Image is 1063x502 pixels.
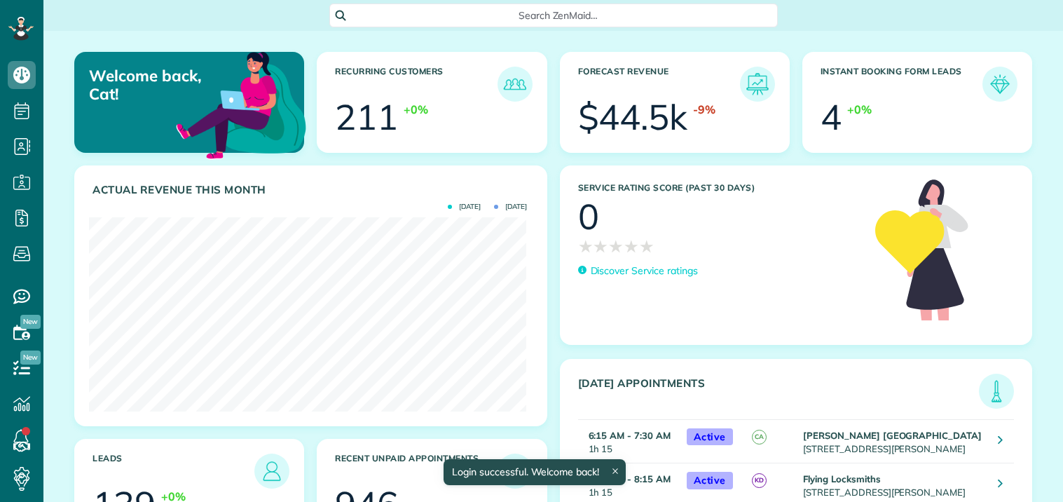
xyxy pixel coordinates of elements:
[593,234,608,259] span: ★
[821,67,982,102] h3: Instant Booking Form Leads
[578,377,980,409] h3: [DATE] Appointments
[173,36,309,172] img: dashboard_welcome-42a62b7d889689a78055ac9021e634bf52bae3f8056760290aed330b23ab8690.png
[578,419,680,463] td: 1h 15
[639,234,654,259] span: ★
[752,430,767,445] span: CA
[501,457,529,485] img: icon_unpaid_appointments-47b8ce3997adf2238b356f14209ab4cced10bd1f174958f3ca8f1d0dd7fffeee.png
[800,419,988,463] td: [STREET_ADDRESS][PERSON_NAME]
[335,454,497,489] h3: Recent unpaid appointments
[589,473,671,484] strong: 7:00 AM - 8:15 AM
[89,67,229,104] p: Welcome back, Cat!
[693,102,715,118] div: -9%
[608,234,624,259] span: ★
[982,377,1010,405] img: icon_todays_appointments-901f7ab196bb0bea1936b74009e4eb5ffbc2d2711fa7634e0d609ed5ef32b18b.png
[687,428,733,446] span: Active
[589,430,671,441] strong: 6:15 AM - 7:30 AM
[591,264,698,278] p: Discover Service ratings
[624,234,639,259] span: ★
[578,100,688,135] div: $44.5k
[821,100,842,135] div: 4
[803,473,880,484] strong: Flying Locksmiths
[258,457,286,485] img: icon_leads-1bed01f49abd5b7fead27621c3d59655bb73ed531f8eeb49469d10e621d6b896.png
[578,67,740,102] h3: Forecast Revenue
[986,70,1014,98] img: icon_form_leads-04211a6a04a5b2264e4ee56bc0799ec3eb69b7e499cbb523a139df1d13a81ae0.png
[501,70,529,98] img: icon_recurring_customers-cf858462ba22bcd05b5a5880d41d6543d210077de5bb9ebc9590e49fd87d84ed.png
[578,264,698,278] a: Discover Service ratings
[448,203,481,210] span: [DATE]
[404,102,428,118] div: +0%
[92,454,254,489] h3: Leads
[20,315,41,329] span: New
[20,351,41,365] span: New
[847,102,872,118] div: +0%
[578,234,594,259] span: ★
[687,472,733,489] span: Active
[335,100,398,135] div: 211
[335,67,497,102] h3: Recurring Customers
[444,459,626,485] div: Login successful. Welcome back!
[752,473,767,488] span: KD
[494,203,527,210] span: [DATE]
[803,430,982,441] strong: [PERSON_NAME] [GEOGRAPHIC_DATA]
[578,183,862,193] h3: Service Rating score (past 30 days)
[743,70,771,98] img: icon_forecast_revenue-8c13a41c7ed35a8dcfafea3cbb826a0462acb37728057bba2d056411b612bbbe.png
[92,184,533,196] h3: Actual Revenue this month
[578,199,599,234] div: 0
